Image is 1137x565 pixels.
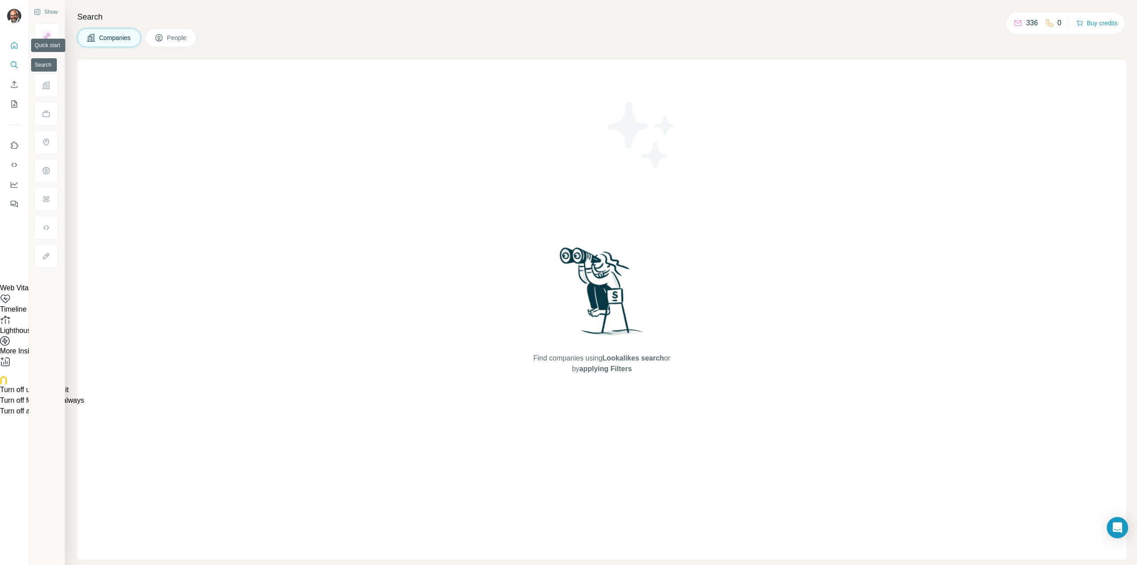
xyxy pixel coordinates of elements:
[602,354,664,362] span: Lookalikes search
[7,9,21,23] img: Avatar
[1107,517,1128,538] div: Open Intercom Messenger
[7,96,21,112] button: My lists
[1026,18,1038,28] p: 336
[556,245,648,344] img: Surfe Illustration - Woman searching with binoculars
[7,76,21,92] button: Enrich CSV
[99,33,131,42] span: Companies
[602,95,682,175] img: Surfe Illustration - Stars
[1076,17,1117,29] button: Buy credits
[28,5,64,19] button: Show
[7,176,21,192] button: Dashboard
[579,365,632,373] span: applying Filters
[77,11,1126,23] h4: Search
[167,33,187,42] span: People
[7,137,21,153] button: Use Surfe on LinkedIn
[7,37,21,53] button: Quick start
[7,157,21,173] button: Use Surfe API
[1057,18,1061,28] p: 0
[7,57,21,73] button: Search
[7,196,21,212] button: Feedback
[531,353,673,374] span: Find companies using or by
